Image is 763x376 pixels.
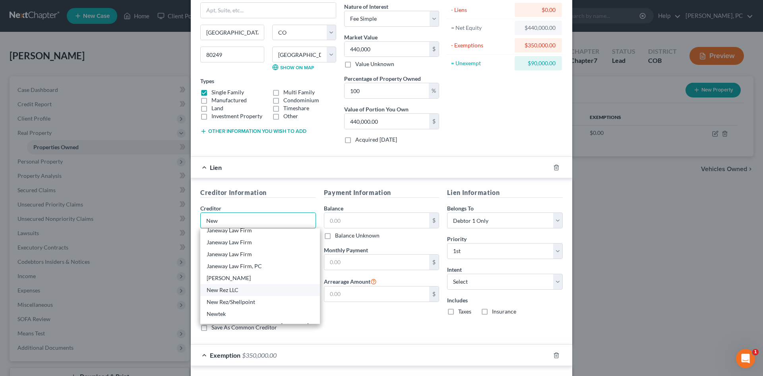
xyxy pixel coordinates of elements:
div: New Rez LLC [207,286,314,294]
a: Show on Map [272,64,314,70]
div: New Rez/Shellpoint [207,298,314,306]
div: Janeway Law Firm, PC [207,262,314,270]
input: 0.00 [345,42,429,57]
div: $440,000.00 [521,24,556,32]
label: Land [211,104,223,112]
div: Janeway Law Firm [207,226,314,234]
label: Intent [447,265,462,274]
div: Newtek [207,310,314,318]
label: Other [283,112,298,120]
input: 0.00 [324,255,430,270]
label: Value Unknown [355,60,394,68]
h5: Lien Information [447,188,563,198]
span: Creditor [200,205,221,212]
label: Arrearage Amount [324,277,377,286]
div: $350,000.00 [521,41,556,49]
div: Supreme Court of the State of [US_STATE] [207,322,314,330]
div: $ [429,114,439,129]
label: Market Value [344,33,378,41]
label: Taxes [458,308,471,316]
label: Nature of Interest [344,2,388,11]
div: $ [429,286,439,302]
div: % [429,83,439,98]
span: Priority [447,236,467,242]
div: $ [429,255,439,270]
span: Belongs To [447,205,474,212]
label: Percentage of Property Owned [344,74,421,83]
h5: Creditor Information [200,188,316,198]
button: Other information you wish to add [200,128,306,134]
input: Enter zip... [200,47,264,62]
span: $350,000.00 [242,351,277,359]
label: Acquired [DATE] [355,136,397,144]
label: Save As Common Creditor [211,323,277,331]
label: Types [200,77,214,85]
div: Janeway Law Firm [207,238,314,246]
label: Multi Family [283,88,315,96]
input: Enter city... [201,25,264,40]
input: Apt, Suite, etc... [201,3,336,18]
label: Condominium [283,96,319,104]
label: Investment Property [211,112,262,120]
span: 1 [752,349,759,355]
input: Search creditor by name... [200,212,316,228]
input: 0.00 [345,83,429,98]
div: $ [429,213,439,228]
label: Includes [447,296,563,304]
iframe: Intercom live chat [736,349,755,368]
div: $90,000.00 [521,59,556,67]
label: Timeshare [283,104,309,112]
label: Balance Unknown [335,232,380,240]
div: - Liens [451,6,511,14]
div: $0.00 [521,6,556,14]
label: Single Family [211,88,244,96]
h5: Payment Information [324,188,440,198]
div: = Unexempt [451,59,511,67]
label: Manufactured [211,96,247,104]
label: Monthly Payment [324,246,368,254]
input: 0.00 [345,114,429,129]
input: 0.00 [324,213,430,228]
div: = Net Equity [451,24,511,32]
div: $ [429,42,439,57]
label: Balance [324,204,343,212]
div: - Exemptions [451,41,511,49]
input: 0.00 [324,286,430,302]
span: Lien [210,164,222,171]
span: Exemption [210,351,240,359]
label: Insurance [492,308,516,316]
div: Janeway Law Firm [207,250,314,258]
label: Value of Portion You Own [344,105,409,113]
div: [PERSON_NAME] [207,274,314,282]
